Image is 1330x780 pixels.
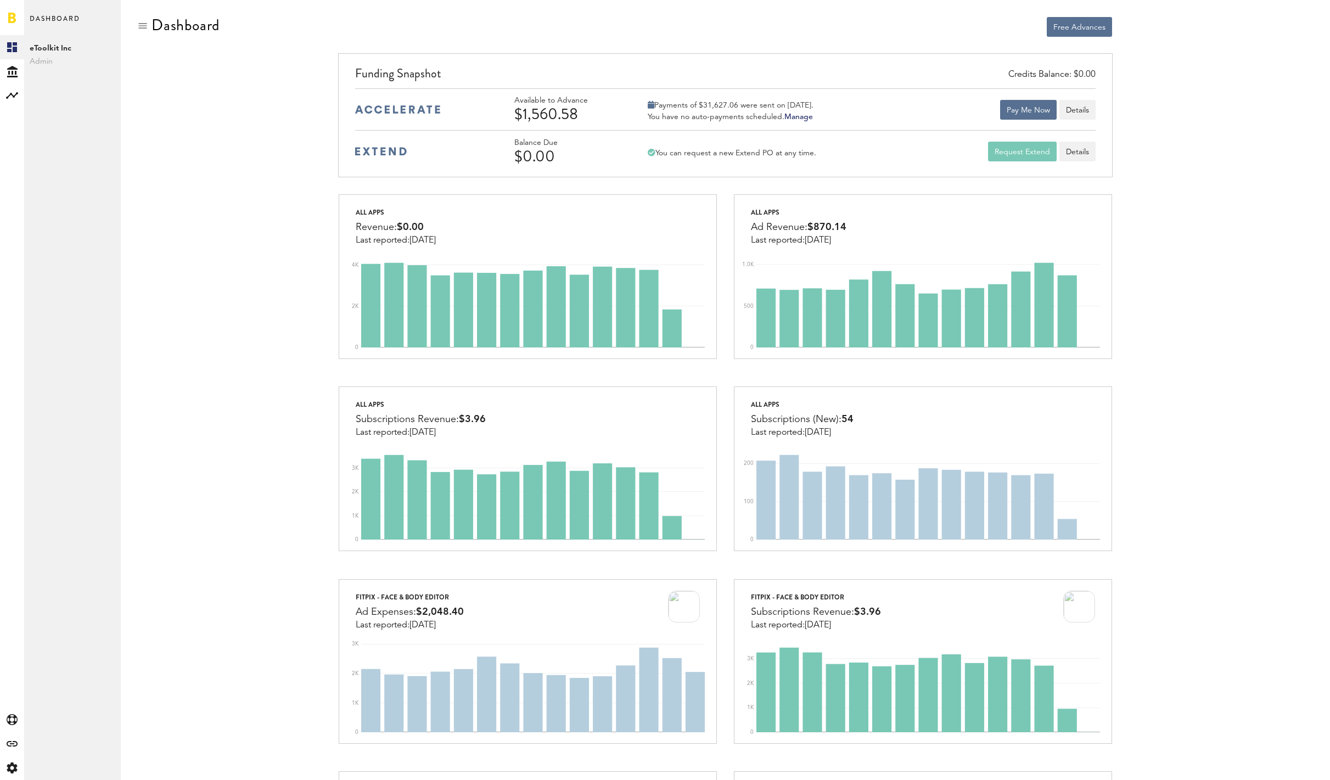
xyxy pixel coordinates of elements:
[352,304,359,309] text: 2K
[750,345,754,350] text: 0
[352,700,359,705] text: 1K
[352,465,359,471] text: 3K
[352,671,359,676] text: 2K
[409,621,436,630] span: [DATE]
[416,607,464,617] span: $2,048.40
[751,428,854,437] div: Last reported:
[356,235,436,245] div: Last reported:
[356,398,486,411] div: All apps
[352,513,359,519] text: 1K
[352,262,359,268] text: 4K
[744,461,754,467] text: 200
[356,604,464,620] div: Ad Expenses:
[30,42,115,55] span: eToolkit Inc
[807,222,846,232] span: $870.14
[668,591,700,622] img: 2LlM_AFDijZQuv08uoCoT9dgizXvoJzh09mdn8JawuzvThUA8NjVLAqjkGLDN4doz4r8
[30,55,115,68] span: Admin
[355,105,440,114] img: accelerate-medium-blue-logo.svg
[352,490,359,495] text: 2K
[805,236,831,245] span: [DATE]
[751,206,846,219] div: All apps
[784,113,813,121] a: Manage
[805,621,831,630] span: [DATE]
[751,235,846,245] div: Last reported:
[409,428,436,437] span: [DATE]
[356,620,464,630] div: Last reported:
[1047,17,1112,37] button: Free Advances
[751,398,854,411] div: All apps
[356,428,486,437] div: Last reported:
[409,236,436,245] span: [DATE]
[356,591,464,604] div: FitPix - Face & Body Editor
[355,537,358,543] text: 0
[750,537,754,543] text: 0
[648,148,816,158] div: You can request a new Extend PO at any time.
[751,591,881,604] div: FitPix - Face & Body Editor
[151,16,220,34] div: Dashboard
[352,641,359,647] text: 3K
[397,222,424,232] span: $0.00
[355,345,358,350] text: 0
[648,112,813,122] div: You have no auto-payments scheduled.
[751,604,881,620] div: Subscriptions Revenue:
[744,499,754,504] text: 100
[744,304,754,309] text: 500
[514,138,619,148] div: Balance Due
[355,147,407,156] img: extend-medium-blue-logo.svg
[750,730,754,735] text: 0
[514,96,619,105] div: Available to Advance
[1244,747,1319,775] iframe: Opens a widget where you can find more information
[355,730,358,735] text: 0
[854,607,881,617] span: $3.96
[751,219,846,235] div: Ad Revenue:
[747,656,754,661] text: 3K
[30,12,80,35] span: Dashboard
[841,414,854,424] span: 54
[514,148,619,165] div: $0.00
[751,411,854,428] div: Subscriptions (New):
[356,219,436,235] div: Revenue:
[747,705,754,710] text: 1K
[1000,100,1057,120] button: Pay Me Now
[805,428,831,437] span: [DATE]
[356,411,486,428] div: Subscriptions Revenue:
[1008,69,1096,81] div: Credits Balance: $0.00
[747,681,754,686] text: 2K
[1059,142,1096,161] a: Details
[742,262,754,267] text: 1.0K
[1059,100,1096,120] button: Details
[459,414,486,424] span: $3.96
[988,142,1057,161] button: Request Extend
[355,65,1096,88] div: Funding Snapshot
[1063,591,1095,622] img: 2LlM_AFDijZQuv08uoCoT9dgizXvoJzh09mdn8JawuzvThUA8NjVLAqjkGLDN4doz4r8
[648,100,813,110] div: Payments of $31,627.06 were sent on [DATE].
[514,105,619,123] div: $1,560.58
[356,206,436,219] div: All apps
[751,620,881,630] div: Last reported:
